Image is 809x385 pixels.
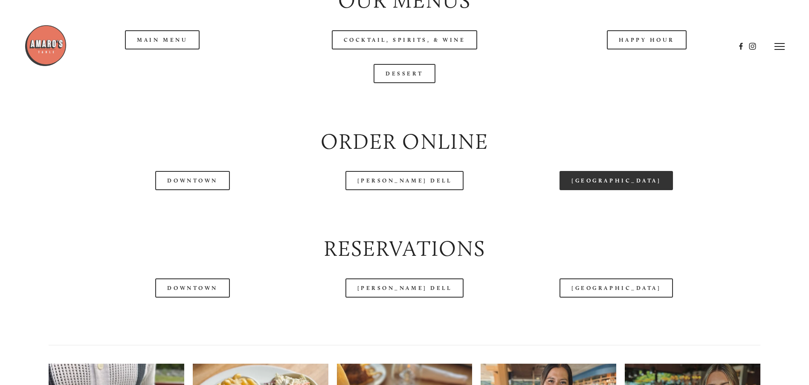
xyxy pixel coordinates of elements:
a: [PERSON_NAME] Dell [345,171,464,190]
a: Downtown [155,171,229,190]
img: Amaro's Table [24,24,67,67]
a: [GEOGRAPHIC_DATA] [560,171,673,190]
a: Downtown [155,278,229,298]
h2: Reservations [49,234,760,264]
a: [PERSON_NAME] Dell [345,278,464,298]
a: [GEOGRAPHIC_DATA] [560,278,673,298]
h2: Order Online [49,127,760,157]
